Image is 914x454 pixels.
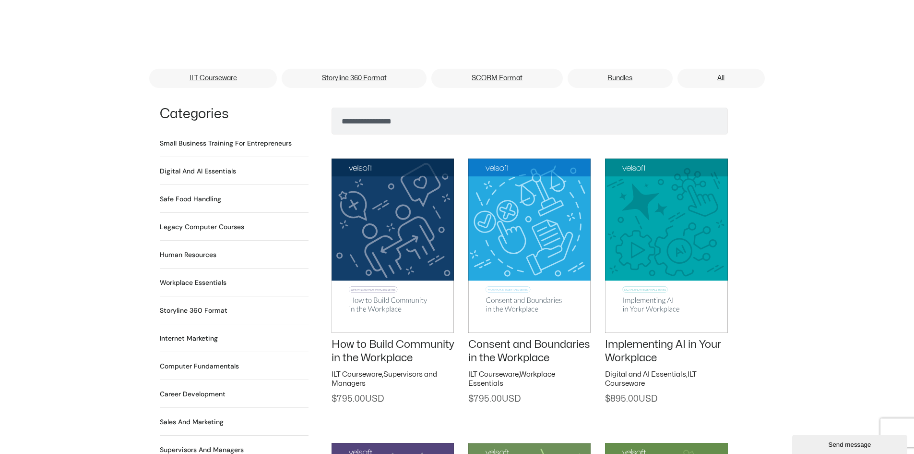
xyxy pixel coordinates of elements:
[160,166,236,176] a: Visit product category Digital and AI Essentials
[149,69,277,88] a: ILT Courseware
[282,69,427,88] a: Storyline 360 Format
[160,138,292,148] h2: Small Business Training for Entrepreneurs
[332,371,382,378] a: ILT Courseware
[468,395,474,403] span: $
[605,370,727,389] h2: ,
[605,339,721,364] a: Implementing AI in Your Workplace
[160,306,227,316] a: Visit product category Storyline 360 Format
[605,395,610,403] span: $
[160,306,227,316] h2: Storyline 360 Format
[160,361,239,371] a: Visit product category Computer Fundamentals
[160,333,218,344] h2: Internet Marketing
[160,417,224,427] h2: Sales and Marketing
[160,417,224,427] a: Visit product category Sales and Marketing
[332,371,437,388] a: Supervisors and Managers
[332,339,454,364] a: How to Build Community in the Workplace
[568,69,673,88] a: Bundles
[160,389,226,399] h2: Career Development
[468,339,590,364] a: Consent and Boundaries in the Workplace
[605,371,686,378] a: Digital and AI Essentials
[149,69,765,91] nav: Menu
[332,370,454,389] h2: ,
[792,433,909,454] iframe: chat widget
[332,395,384,403] span: 795.00
[468,395,521,403] span: 795.00
[160,166,236,176] h2: Digital and AI Essentials
[160,250,216,260] a: Visit product category Human Resources
[468,371,519,378] a: ILT Courseware
[160,222,244,232] h2: Legacy Computer Courses
[160,194,221,204] a: Visit product category Safe Food Handling
[605,395,657,403] span: 895.00
[160,108,309,121] h1: Categories
[160,194,221,204] h2: Safe Food Handling
[160,278,226,288] h2: Workplace Essentials
[332,395,337,403] span: $
[160,222,244,232] a: Visit product category Legacy Computer Courses
[431,69,562,88] a: SCORM Format
[160,250,216,260] h2: Human Resources
[160,333,218,344] a: Visit product category Internet Marketing
[160,138,292,148] a: Visit product category Small Business Training for Entrepreneurs
[160,278,226,288] a: Visit product category Workplace Essentials
[160,361,239,371] h2: Computer Fundamentals
[468,370,591,389] h2: ,
[677,69,765,88] a: All
[160,389,226,399] a: Visit product category Career Development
